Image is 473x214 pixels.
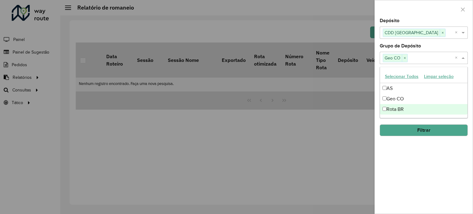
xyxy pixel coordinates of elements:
[383,54,402,62] span: Geo CO
[455,54,460,62] span: Clear all
[402,55,407,62] span: ×
[380,67,468,118] ng-dropdown-panel: Options list
[380,94,467,104] div: Geo CO
[383,29,440,36] span: CDD [GEOGRAPHIC_DATA]
[380,42,421,50] label: Grupo de Depósito
[421,72,456,81] button: Limpar seleção
[455,29,460,36] span: Clear all
[440,29,445,37] span: ×
[380,104,467,115] div: Rota BR
[382,72,421,81] button: Selecionar Todos
[380,124,468,136] button: Filtrar
[380,17,399,24] label: Depósito
[380,83,467,94] div: AS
